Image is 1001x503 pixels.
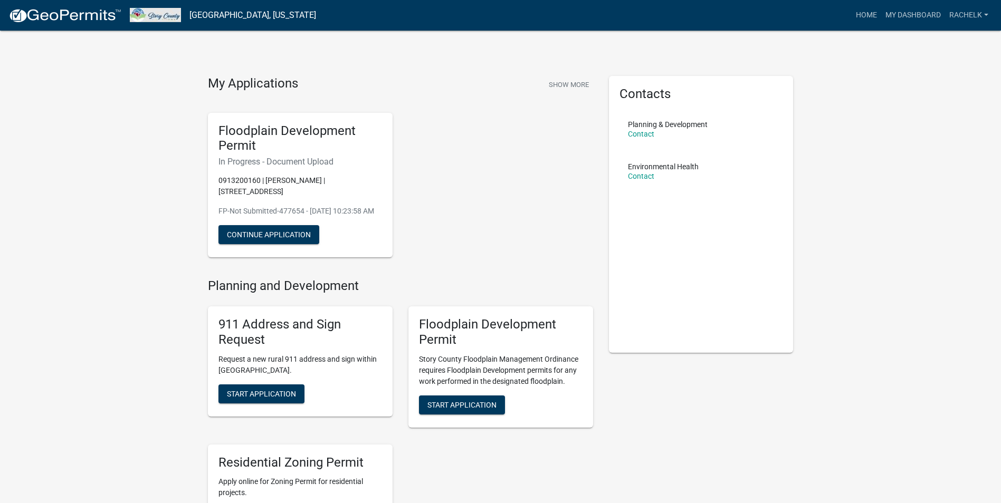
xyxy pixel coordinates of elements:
button: Start Application [218,384,304,403]
a: My Dashboard [881,5,945,25]
h5: Floodplain Development Permit [419,317,583,347]
span: Start Application [227,389,296,398]
h4: Planning and Development [208,278,593,294]
p: FP-Not Submitted-477654 - [DATE] 10:23:58 AM [218,206,382,217]
a: Contact [628,130,654,138]
p: Environmental Health [628,163,699,170]
a: [GEOGRAPHIC_DATA], [US_STATE] [189,6,316,24]
span: Start Application [427,400,497,409]
a: Home [852,5,881,25]
p: Story County Floodplain Management Ordinance requires Floodplain Development permits for any work... [419,354,583,387]
button: Show More [545,76,593,93]
h5: Residential Zoning Permit [218,455,382,470]
p: Request a new rural 911 address and sign within [GEOGRAPHIC_DATA]. [218,354,382,376]
h5: Contacts [619,86,783,102]
a: Contact [628,172,654,180]
img: Story County, Iowa [130,8,181,22]
button: Continue Application [218,225,319,244]
p: 0913200160 | [PERSON_NAME] | [STREET_ADDRESS] [218,175,382,197]
p: Apply online for Zoning Permit for residential projects. [218,476,382,498]
h6: In Progress - Document Upload [218,157,382,167]
a: rachelk [945,5,993,25]
p: Planning & Development [628,121,708,128]
button: Start Application [419,395,505,414]
h5: Floodplain Development Permit [218,123,382,154]
h5: 911 Address and Sign Request [218,317,382,347]
h4: My Applications [208,76,298,92]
